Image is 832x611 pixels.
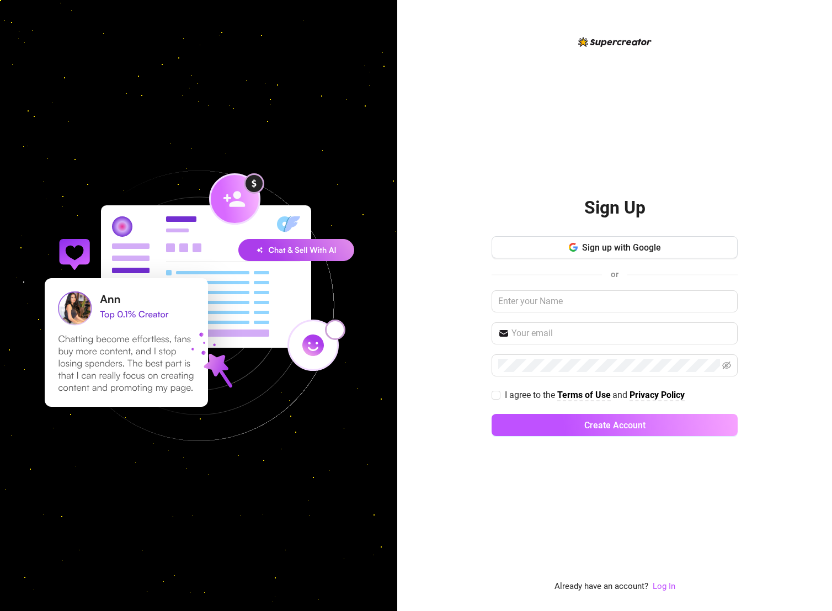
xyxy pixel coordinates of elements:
span: eye-invisible [722,361,731,370]
input: Your email [511,327,731,340]
button: Sign up with Google [492,236,738,258]
input: Enter your Name [492,290,738,312]
span: Already have an account? [554,580,648,593]
a: Log In [653,580,675,593]
span: or [611,269,618,279]
strong: Terms of Use [557,390,611,400]
a: Privacy Policy [630,390,685,401]
a: Log In [653,581,675,591]
a: Terms of Use [557,390,611,401]
button: Create Account [492,414,738,436]
span: and [612,390,630,400]
img: signup-background-D0MIrEPF.svg [8,115,390,497]
img: logo-BBDzfeDw.svg [578,37,652,47]
span: Create Account [584,420,646,431]
span: Sign up with Google [582,242,661,253]
h2: Sign Up [584,196,646,219]
span: I agree to the [505,390,557,400]
strong: Privacy Policy [630,390,685,400]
